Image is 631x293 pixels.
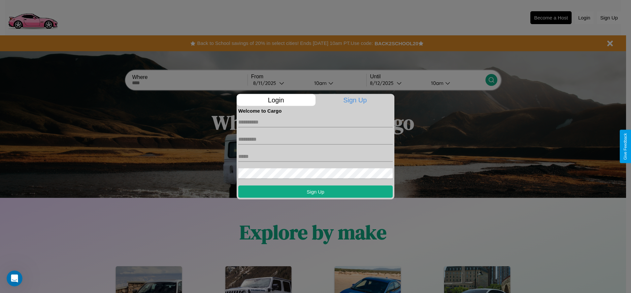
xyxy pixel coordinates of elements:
[238,185,393,198] button: Sign Up
[623,133,628,160] div: Give Feedback
[7,271,22,286] iframe: Intercom live chat
[238,108,393,113] h4: Welcome to Cargo
[316,94,395,106] p: Sign Up
[237,94,315,106] p: Login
